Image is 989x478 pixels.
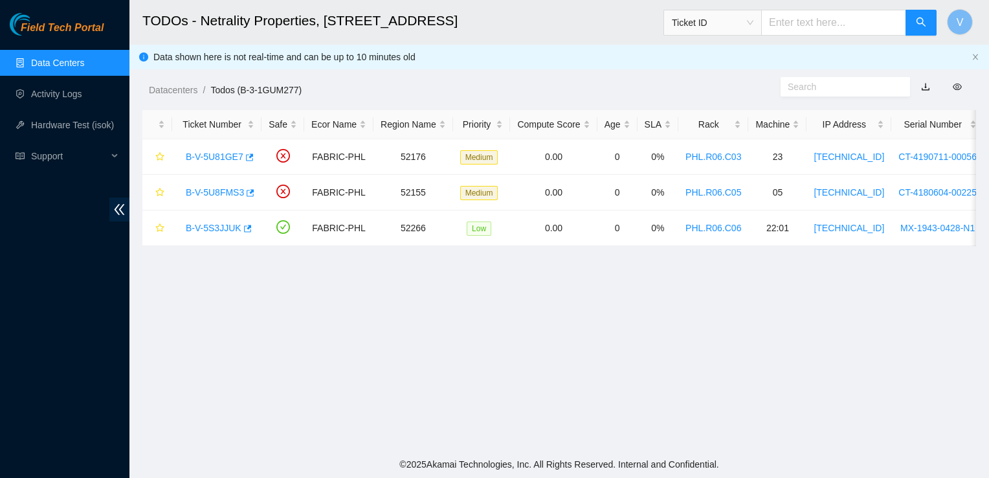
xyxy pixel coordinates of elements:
[150,218,165,238] button: star
[761,10,906,36] input: Enter text here...
[203,85,205,95] span: /
[788,80,893,94] input: Search
[210,85,302,95] a: Todos (B-3-1GUM277)
[814,223,884,233] a: [TECHNICAL_ID]
[947,9,973,35] button: V
[672,13,753,32] span: Ticket ID
[814,187,884,198] a: [TECHNICAL_ID]
[953,82,962,91] span: eye
[748,175,806,211] td: 05
[597,211,638,246] td: 0
[155,188,164,198] span: star
[155,152,164,163] span: star
[510,175,597,211] td: 0.00
[906,10,937,36] button: search
[898,187,977,198] a: CT-4180604-00225
[186,223,241,233] a: B-V-5S3JJUK
[460,150,498,165] span: Medium
[276,185,290,198] span: close-circle
[685,223,741,233] a: PHL.R06.C06
[597,139,638,175] td: 0
[150,146,165,167] button: star
[186,152,243,162] a: B-V-5U81GE7
[597,175,638,211] td: 0
[373,211,453,246] td: 52266
[748,139,806,175] td: 23
[638,175,678,211] td: 0%
[916,17,926,29] span: search
[460,186,498,200] span: Medium
[16,152,25,161] span: read
[900,223,975,233] a: MX-1943-0428-N1
[31,89,82,99] a: Activity Logs
[510,139,597,175] td: 0.00
[467,222,491,236] span: Low
[814,152,884,162] a: [TECHNICAL_ID]
[276,220,290,234] span: check-circle
[31,120,114,130] a: Hardware Test (isok)
[21,22,104,34] span: Field Tech Portal
[304,139,373,175] td: FABRIC-PHL
[921,82,930,92] a: download
[898,152,977,162] a: CT-4190711-00056
[31,58,84,68] a: Data Centers
[373,175,453,211] td: 52155
[373,139,453,175] td: 52176
[10,23,104,40] a: Akamai TechnologiesField Tech Portal
[638,211,678,246] td: 0%
[31,143,107,169] span: Support
[685,152,741,162] a: PHL.R06.C03
[129,451,989,478] footer: © 2025 Akamai Technologies, Inc. All Rights Reserved. Internal and Confidential.
[304,211,373,246] td: FABRIC-PHL
[109,198,129,222] span: double-left
[304,175,373,211] td: FABRIC-PHL
[10,13,65,36] img: Akamai Technologies
[957,14,964,30] span: V
[150,182,165,203] button: star
[685,187,741,198] a: PHL.R06.C05
[155,223,164,234] span: star
[276,149,290,163] span: close-circle
[638,139,678,175] td: 0%
[911,76,940,97] button: download
[149,85,197,95] a: Datacenters
[186,187,244,198] a: B-V-5U8FMS3
[748,211,806,246] td: 22:01
[972,53,979,61] span: close
[510,211,597,246] td: 0.00
[972,53,979,62] button: close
